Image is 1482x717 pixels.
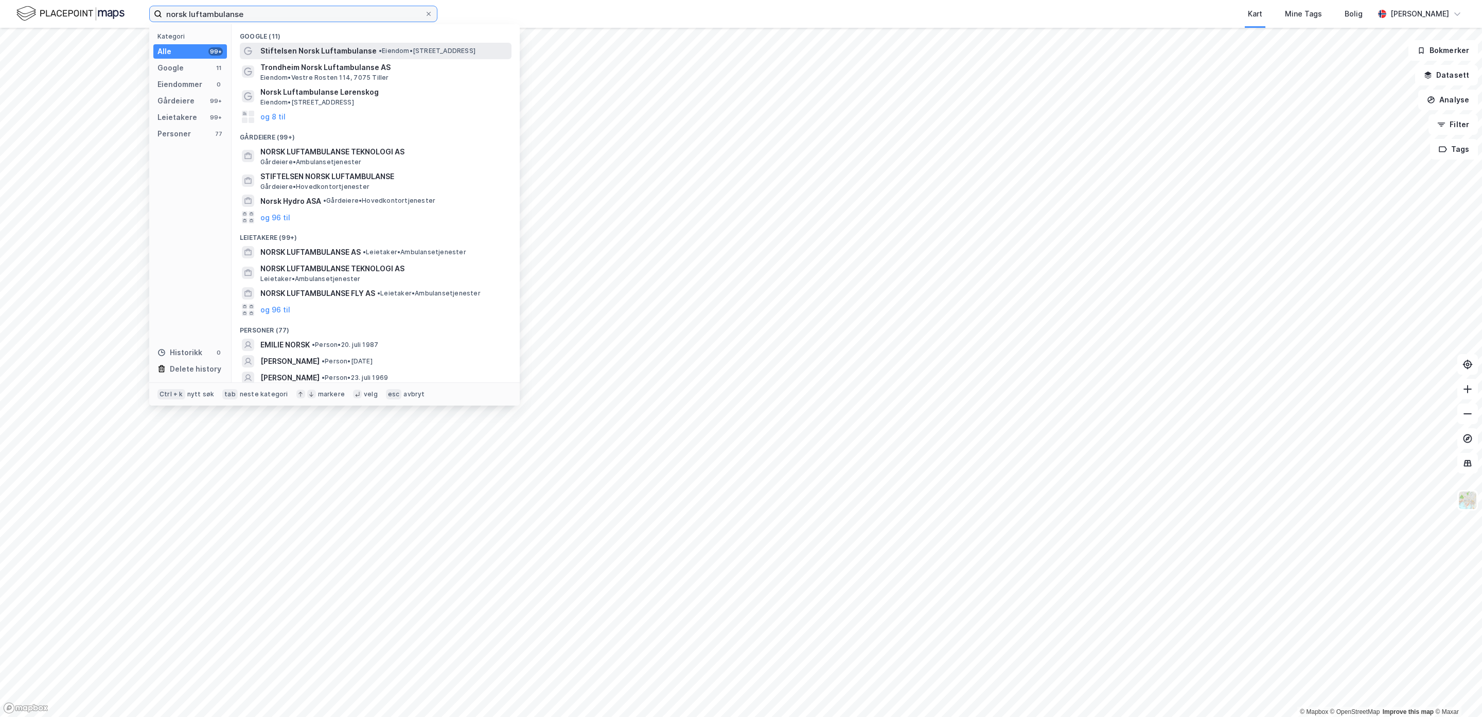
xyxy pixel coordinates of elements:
button: Filter [1428,114,1478,135]
div: Google (11) [232,24,520,43]
span: [PERSON_NAME] [260,372,320,384]
span: [PERSON_NAME] [260,355,320,368]
button: Analyse [1418,90,1478,110]
a: Mapbox [1300,708,1328,715]
div: Eiendommer [157,78,202,91]
div: [PERSON_NAME] [1390,8,1449,20]
span: Person • [DATE] [322,357,373,365]
div: avbryt [403,390,425,398]
span: NORSK LUFTAMBULANSE AS [260,246,361,258]
div: Bolig [1345,8,1363,20]
button: og 96 til [260,304,290,316]
div: Personer (77) [232,318,520,337]
div: 11 [215,64,223,72]
div: nytt søk [187,390,215,398]
span: EMILIE NORSK [260,339,310,351]
div: Leietakere [157,111,197,124]
span: Gårdeiere • Hovedkontortjenester [260,183,369,191]
span: NORSK LUFTAMBULANSE FLY AS [260,287,375,300]
img: Z [1458,491,1477,510]
img: logo.f888ab2527a4732fd821a326f86c7f29.svg [16,5,125,23]
span: Norsk Hydro ASA [260,195,321,207]
div: tab [222,389,238,399]
span: Trondheim Norsk Luftambulanse AS [260,61,507,74]
span: Gårdeiere • Ambulansetjenester [260,158,362,166]
div: Kontrollprogram for chat [1431,668,1482,717]
div: 99+ [208,97,223,105]
div: 99+ [208,47,223,56]
a: OpenStreetMap [1330,708,1380,715]
div: Kart [1248,8,1262,20]
button: og 8 til [260,111,286,123]
button: Bokmerker [1408,40,1478,61]
div: Gårdeiere (99+) [232,125,520,144]
div: Mine Tags [1285,8,1322,20]
span: Leietaker • Ambulansetjenester [260,275,361,283]
div: Gårdeiere [157,95,195,107]
button: og 96 til [260,211,290,223]
div: markere [318,390,345,398]
a: Improve this map [1383,708,1434,715]
span: Eiendom • Vestre Rosten 114, 7075 Tiller [260,74,389,82]
button: Tags [1430,139,1478,160]
input: Søk på adresse, matrikkel, gårdeiere, leietakere eller personer [162,6,425,22]
iframe: Chat Widget [1431,668,1482,717]
span: • [312,341,315,348]
span: Leietaker • Ambulansetjenester [363,248,466,256]
div: velg [364,390,378,398]
span: Norsk Luftambulanse Lørenskog [260,86,507,98]
div: 0 [215,348,223,357]
div: Alle [157,45,171,58]
span: Eiendom • [STREET_ADDRESS] [379,47,475,55]
span: Gårdeiere • Hovedkontortjenester [323,197,435,205]
div: Delete history [170,363,221,375]
div: 99+ [208,113,223,121]
span: • [363,248,366,256]
span: • [323,197,326,204]
span: • [322,374,325,381]
div: neste kategori [240,390,288,398]
div: esc [386,389,402,399]
div: Kategori [157,32,227,40]
div: 0 [215,80,223,89]
div: Historikk [157,346,202,359]
span: • [322,357,325,365]
span: STIFTELSEN NORSK LUFTAMBULANSE [260,170,507,183]
span: Person • 20. juli 1987 [312,341,378,349]
span: Eiendom • [STREET_ADDRESS] [260,98,354,107]
a: Mapbox homepage [3,702,48,714]
span: Person • 23. juli 1969 [322,374,388,382]
span: • [379,47,382,55]
span: • [377,289,380,297]
button: Datasett [1415,65,1478,85]
div: Ctrl + k [157,389,185,399]
span: NORSK LUFTAMBULANSE TEKNOLOGI AS [260,263,507,275]
span: Stiftelsen Norsk Luftambulanse [260,45,377,57]
div: Leietakere (99+) [232,225,520,244]
div: 77 [215,130,223,138]
span: Leietaker • Ambulansetjenester [377,289,481,298]
div: Personer [157,128,191,140]
div: Google [157,62,184,74]
span: NORSK LUFTAMBULANSE TEKNOLOGI AS [260,146,507,158]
